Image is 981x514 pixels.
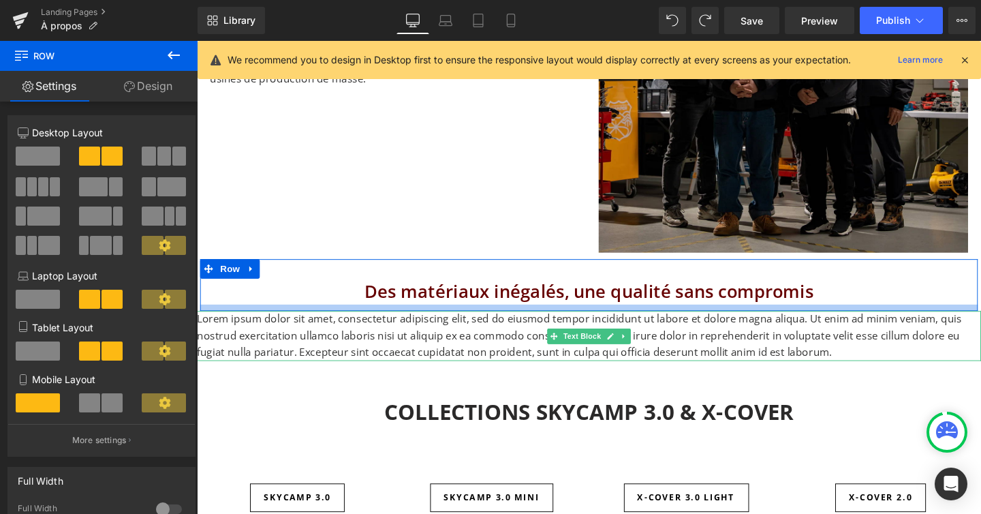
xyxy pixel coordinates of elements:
a: SKYCAMP 3.0 MINI [245,466,375,496]
span: Publish [876,15,910,26]
span: Text Block [382,303,427,319]
a: X-COVER 2.0 [671,466,766,496]
span: X-COVER 3.0 LIGHT [463,475,566,486]
p: More settings [72,434,127,447]
span: À propos [41,20,82,31]
a: Tablet [462,7,495,34]
span: Save [741,14,763,28]
a: Expand / Collapse [442,303,456,319]
p: Tablet Layout [18,320,185,335]
a: Design [99,71,198,102]
h2: Des matériaux inégalés, une qualité sans compromis [14,250,811,278]
a: Laptop [429,7,462,34]
div: Full Width [18,468,63,487]
a: New Library [198,7,265,34]
span: SKYCAMP 3.0 MINI [260,475,360,486]
a: Expand / Collapse [48,230,66,250]
a: Desktop [396,7,429,34]
a: Preview [785,7,854,34]
span: X-COVER 2.0 [685,475,752,486]
a: Learn more [892,52,948,68]
span: SKYCAMP 3.0 [70,475,141,486]
button: Publish [860,7,943,34]
button: More [948,7,976,34]
a: Landing Pages [41,7,198,18]
p: Laptop Layout [18,269,185,283]
span: Row [14,41,150,71]
strong: COLLECTIONS SKYCAMP 3.0 & X-COVER [198,375,627,406]
div: Open Intercom Messenger [935,468,967,500]
button: Undo [659,7,686,34]
button: Redo [691,7,719,34]
p: Mobile Layout [18,372,185,387]
span: Library [223,14,255,27]
button: More settings [8,424,195,456]
a: X-COVER 3.0 LIGHT [449,466,580,496]
a: SKYCAMP 3.0 [56,466,155,496]
span: Row [21,230,48,250]
a: Mobile [495,7,527,34]
p: We recommend you to design in Desktop first to ensure the responsive layout would display correct... [228,52,851,67]
span: Preview [801,14,838,28]
p: Desktop Layout [18,125,185,140]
